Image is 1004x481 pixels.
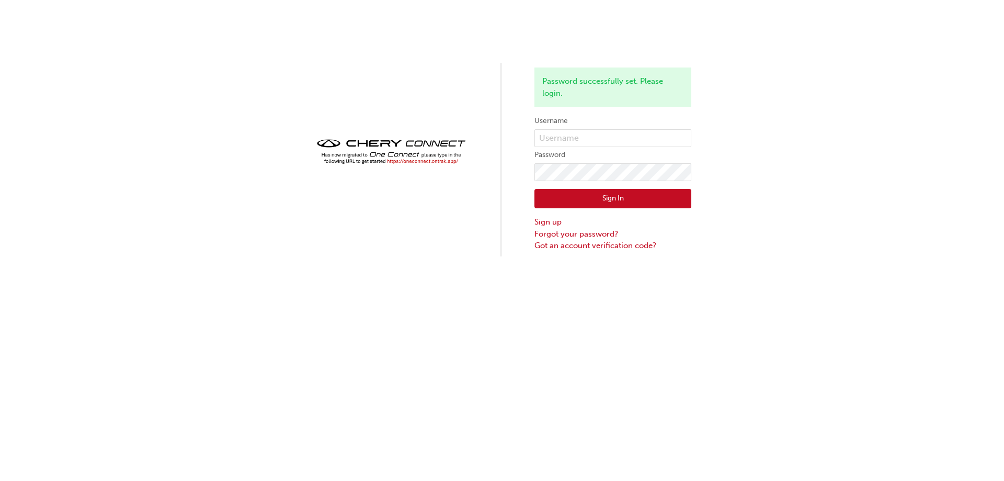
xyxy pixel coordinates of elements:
button: Sign In [534,189,691,209]
div: Password successfully set. Please login. [534,68,691,107]
a: Forgot your password? [534,228,691,240]
label: Username [534,115,691,127]
img: cheryconnect [313,136,470,167]
label: Password [534,149,691,161]
input: Username [534,129,691,147]
a: Got an account verification code? [534,240,691,252]
a: Sign up [534,216,691,228]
